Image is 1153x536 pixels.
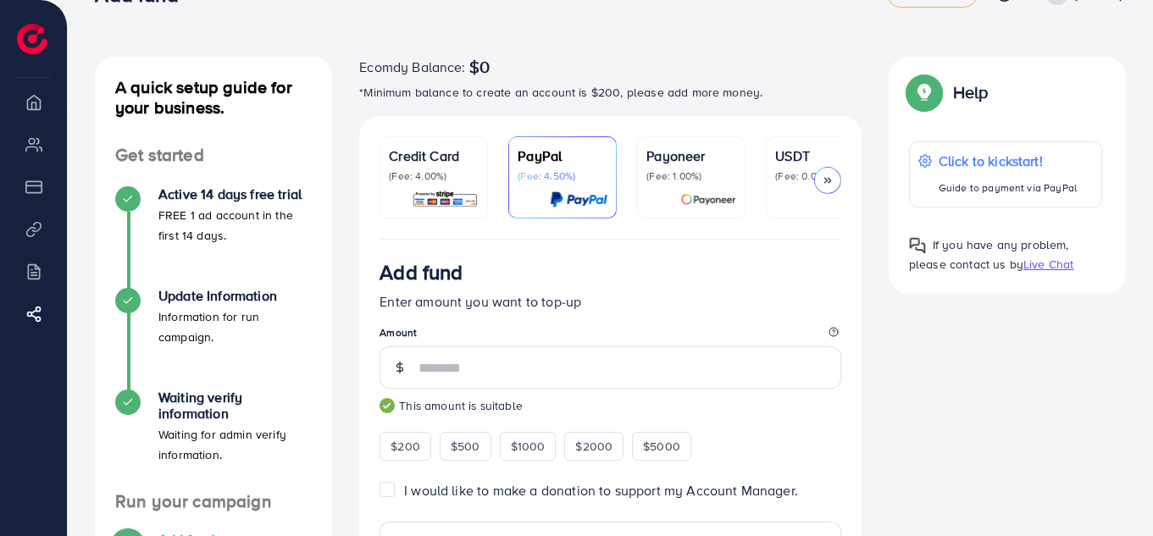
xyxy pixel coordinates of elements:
img: guide [380,398,395,413]
small: This amount is suitable [380,397,841,414]
img: card [680,190,736,209]
p: Enter amount you want to top-up [380,291,841,312]
h3: Add fund [380,260,463,285]
h4: Active 14 days free trial [158,186,312,202]
p: Guide to payment via PayPal [939,178,1077,198]
p: Payoneer [646,146,736,166]
span: $1000 [511,438,546,455]
p: (Fee: 1.00%) [646,169,736,183]
p: (Fee: 0.00%) [775,169,865,183]
span: $500 [451,438,480,455]
h4: A quick setup guide for your business. [95,77,332,118]
img: card [550,190,607,209]
h4: Get started [95,145,332,166]
h4: Run your campaign [95,491,332,512]
iframe: Chat [1081,460,1140,523]
li: Waiting verify information [95,390,332,491]
img: card [412,190,479,209]
p: FREE 1 ad account in the first 14 days. [158,205,312,246]
span: Live Chat [1023,256,1073,273]
h4: Waiting verify information [158,390,312,422]
p: Credit Card [389,146,479,166]
li: Update Information [95,288,332,390]
p: Information for run campaign. [158,307,312,347]
li: Active 14 days free trial [95,186,332,288]
p: Help [953,82,989,102]
span: $5000 [643,438,680,455]
legend: Amount [380,325,841,346]
img: Popup guide [909,237,926,254]
p: (Fee: 4.00%) [389,169,479,183]
p: PayPal [518,146,607,166]
p: Waiting for admin verify information. [158,424,312,465]
p: (Fee: 4.50%) [518,169,607,183]
span: $2000 [575,438,613,455]
p: USDT [775,146,865,166]
span: $0 [469,57,490,77]
span: Ecomdy Balance: [359,57,465,77]
p: *Minimum balance to create an account is $200, please add more money. [359,82,862,102]
img: logo [17,24,47,54]
p: Click to kickstart! [939,151,1077,171]
span: I would like to make a donation to support my Account Manager. [404,481,798,500]
img: Popup guide [909,77,940,108]
span: If you have any problem, please contact us by [909,236,1069,273]
h4: Update Information [158,288,312,304]
span: $200 [391,438,420,455]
